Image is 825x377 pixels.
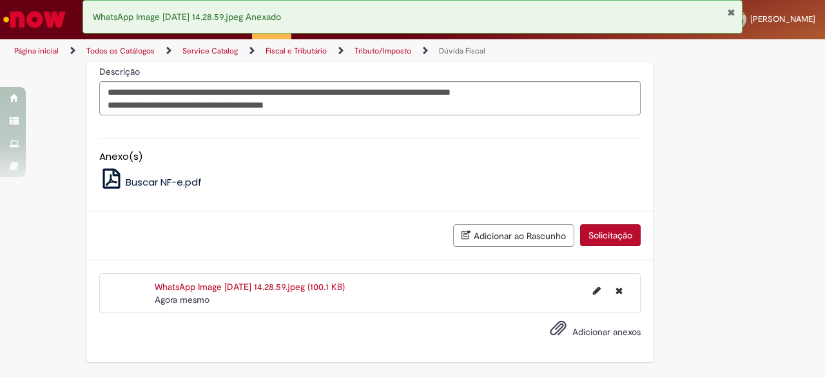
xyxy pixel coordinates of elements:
[99,175,202,189] a: Buscar NF-e.pdf
[1,6,68,32] img: ServiceNow
[727,7,735,17] button: Fechar Notificação
[155,294,209,305] time: 28/08/2025 14:57:48
[354,46,411,56] a: Tributo/Imposto
[155,294,209,305] span: Agora mesmo
[266,46,327,56] a: Fiscal e Tributário
[453,224,574,247] button: Adicionar ao Rascunho
[572,326,641,338] span: Adicionar anexos
[439,46,485,56] a: Dúvida Fiscal
[99,81,641,115] textarea: Descrição
[750,14,815,24] span: [PERSON_NAME]
[155,281,345,293] a: WhatsApp Image [DATE] 14.28.59.jpeg (100.1 KB)
[126,175,202,189] span: Buscar NF-e.pdf
[182,46,238,56] a: Service Catalog
[580,224,641,246] button: Solicitação
[547,316,570,346] button: Adicionar anexos
[86,46,155,56] a: Todos os Catálogos
[99,66,142,77] span: Descrição
[585,280,608,301] button: Editar nome de arquivo WhatsApp Image 2025-08-28 at 14.28.59.jpeg
[10,39,540,63] ul: Trilhas de página
[93,11,281,23] span: WhatsApp Image [DATE] 14.28.59.jpeg Anexado
[608,280,630,301] button: Excluir WhatsApp Image 2025-08-28 at 14.28.59.jpeg
[99,151,641,162] h5: Anexo(s)
[14,46,59,56] a: Página inicial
